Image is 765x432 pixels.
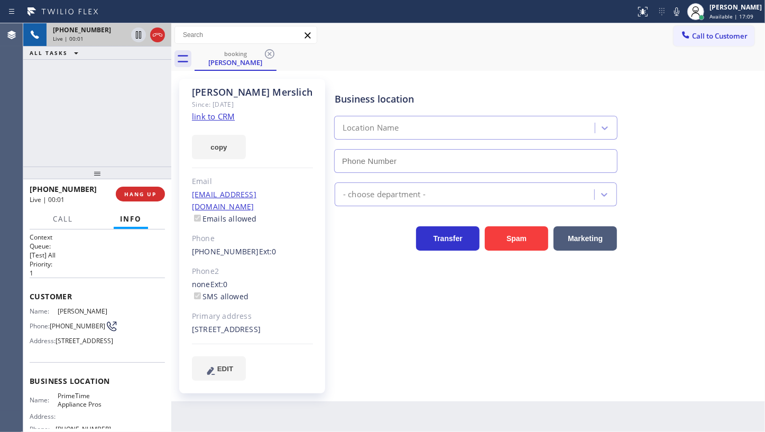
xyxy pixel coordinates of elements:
span: [PHONE_NUMBER] [53,25,111,34]
div: Email [192,176,313,188]
span: [STREET_ADDRESS] [56,337,113,345]
span: Name: [30,396,58,404]
div: booking [196,50,275,58]
button: copy [192,135,246,159]
span: Address: [30,412,58,420]
span: [PERSON_NAME] [58,307,110,315]
span: Address: [30,337,56,345]
button: Hang up [150,27,165,42]
span: Info [120,214,142,224]
div: Tom Merslich [196,47,275,70]
button: Call [47,209,79,229]
input: Search [175,26,317,43]
p: 1 [30,269,165,278]
label: SMS allowed [192,291,248,301]
div: Location Name [343,122,399,134]
input: SMS allowed [194,292,201,299]
h2: Priority: [30,260,165,269]
div: [STREET_ADDRESS] [192,324,313,336]
span: Customer [30,291,165,301]
button: Call to Customer [674,26,754,46]
span: Ext: 0 [259,246,276,256]
h1: Context [30,233,165,242]
a: [PHONE_NUMBER] [192,246,259,256]
button: EDIT [192,356,246,381]
span: EDIT [217,365,233,373]
button: Info [114,209,148,229]
button: ALL TASKS [23,47,89,59]
span: Available | 17:09 [709,13,753,20]
span: Live | 00:01 [30,195,64,204]
span: Business location [30,376,165,386]
button: Marketing [554,226,617,251]
button: Spam [485,226,548,251]
div: Phone2 [192,265,313,278]
div: [PERSON_NAME] Merslich [192,86,313,98]
p: [Test] All [30,251,165,260]
div: Primary address [192,310,313,323]
span: Name: [30,307,58,315]
div: - choose department - [343,188,426,200]
span: [PHONE_NUMBER] [30,184,97,194]
button: Mute [669,4,684,19]
label: Emails allowed [192,214,257,224]
span: HANG UP [124,190,156,198]
div: [PERSON_NAME] [709,3,762,12]
a: [EMAIL_ADDRESS][DOMAIN_NAME] [192,189,256,212]
span: ALL TASKS [30,49,68,57]
input: Phone Number [334,149,617,173]
span: PrimeTime Appliance Pros [58,392,110,408]
button: Transfer [416,226,480,251]
span: Live | 00:01 [53,35,84,42]
span: Ext: 0 [210,279,228,289]
button: Hold Customer [131,27,146,42]
button: HANG UP [116,187,165,201]
span: [PHONE_NUMBER] [50,322,105,330]
span: Call to Customer [692,31,748,41]
div: none [192,279,313,303]
div: Business location [335,92,617,106]
span: Call [53,214,73,224]
h2: Queue: [30,242,165,251]
div: Since: [DATE] [192,98,313,111]
a: link to CRM [192,111,235,122]
div: [PERSON_NAME] [196,58,275,67]
span: Phone: [30,322,50,330]
input: Emails allowed [194,215,201,222]
div: Phone [192,233,313,245]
